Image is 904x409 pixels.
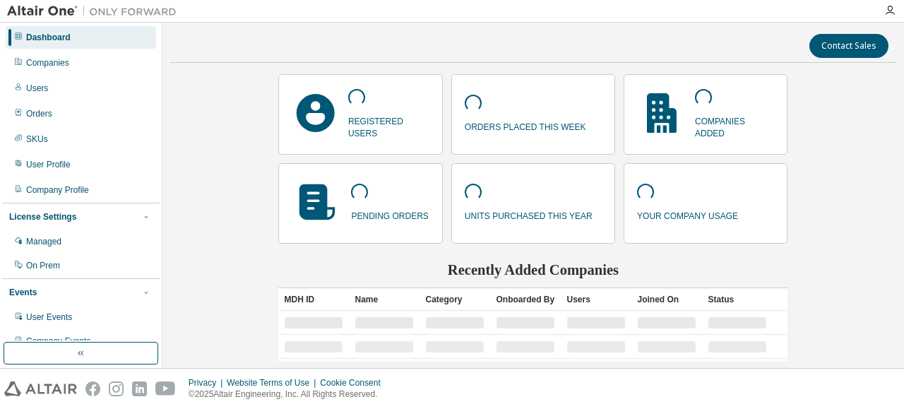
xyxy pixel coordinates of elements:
[348,112,429,140] p: registered users
[26,312,72,323] div: User Events
[637,206,738,223] p: your company usage
[7,4,184,18] img: Altair One
[132,381,147,396] img: linkedin.svg
[26,108,52,119] div: Orders
[425,288,484,311] div: Category
[566,288,626,311] div: Users
[26,32,71,43] div: Dashboard
[809,34,888,58] button: Contact Sales
[155,381,176,396] img: youtube.svg
[26,336,90,347] div: Company Events
[708,288,767,311] div: Status
[26,236,61,247] div: Managed
[320,377,388,389] div: Cookie Consent
[9,287,37,298] div: Events
[26,83,48,94] div: Users
[351,206,428,223] p: pending orders
[465,117,586,134] p: orders placed this week
[26,57,69,69] div: Companies
[26,134,48,145] div: SKUs
[227,377,320,389] div: Website Terms of Use
[189,389,389,401] p: © 2025 Altair Engineering, Inc. All Rights Reserved.
[189,377,227,389] div: Privacy
[4,381,77,396] img: altair_logo.svg
[26,260,60,271] div: On Prem
[496,288,555,311] div: Onboarded By
[109,381,124,396] img: instagram.svg
[465,206,593,223] p: units purchased this year
[26,159,71,170] div: User Profile
[284,288,343,311] div: MDH ID
[278,261,787,279] h2: Recently Added Companies
[26,184,89,196] div: Company Profile
[85,381,100,396] img: facebook.svg
[9,211,76,223] div: License Settings
[355,288,414,311] div: Name
[695,112,774,140] p: companies added
[637,288,696,311] div: Joined On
